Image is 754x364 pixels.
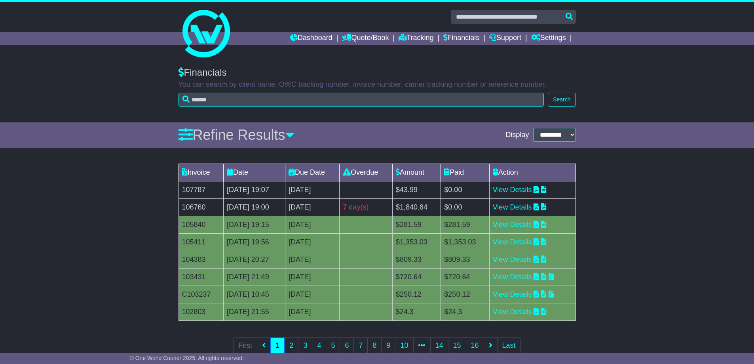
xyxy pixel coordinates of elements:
[224,198,285,216] td: [DATE] 19:00
[285,268,339,286] td: [DATE]
[493,308,532,316] a: View Details
[224,268,285,286] td: [DATE] 21:49
[441,181,489,198] td: $0.00
[224,181,285,198] td: [DATE] 19:07
[343,202,389,213] div: 7 day(s)
[312,337,326,354] a: 4
[326,337,340,354] a: 5
[395,337,413,354] a: 10
[493,255,532,263] a: View Details
[179,286,224,303] td: C103237
[497,337,521,354] a: Last
[179,127,294,143] a: Refine Results
[441,286,489,303] td: $250.12
[353,337,368,354] a: 7
[493,186,532,194] a: View Details
[493,203,532,211] a: View Details
[224,286,285,303] td: [DATE] 10:45
[505,131,529,139] span: Display
[285,181,339,198] td: [DATE]
[179,233,224,251] td: 105411
[466,337,484,354] a: 16
[441,198,489,216] td: $0.00
[367,337,382,354] a: 8
[285,303,339,320] td: [DATE]
[130,355,244,361] span: © One World Courier 2025. All rights reserved.
[448,337,466,354] a: 15
[224,164,285,181] td: Date
[430,337,448,354] a: 14
[179,80,576,89] p: You can search by client name, OWC tracking number, invoice number, carrier tracking number or re...
[393,268,441,286] td: $720.64
[493,221,532,229] a: View Details
[548,93,575,107] button: Search
[393,198,441,216] td: $1,840.84
[393,181,441,198] td: $43.99
[531,32,566,45] a: Settings
[441,251,489,268] td: $809.33
[224,303,285,320] td: [DATE] 21:55
[489,164,575,181] td: Action
[179,67,576,78] div: Financials
[179,216,224,233] td: 105840
[441,268,489,286] td: $720.64
[179,251,224,268] td: 104383
[399,32,433,45] a: Tracking
[285,216,339,233] td: [DATE]
[393,164,441,181] td: Amount
[441,216,489,233] td: $281.59
[443,32,479,45] a: Financials
[340,337,354,354] a: 6
[224,216,285,233] td: [DATE] 19:15
[285,251,339,268] td: [DATE]
[224,233,285,251] td: [DATE] 19:56
[179,164,224,181] td: Invoice
[441,303,489,320] td: $24.3
[179,181,224,198] td: 107787
[489,32,521,45] a: Support
[298,337,312,354] a: 3
[285,198,339,216] td: [DATE]
[284,337,298,354] a: 2
[285,164,339,181] td: Due Date
[340,164,393,181] td: Overdue
[493,238,532,246] a: View Details
[224,251,285,268] td: [DATE] 20:27
[342,32,389,45] a: Quote/Book
[493,290,532,298] a: View Details
[290,32,332,45] a: Dashboard
[441,164,489,181] td: Paid
[285,233,339,251] td: [DATE]
[381,337,395,354] a: 9
[179,303,224,320] td: 102803
[179,268,224,286] td: 103431
[179,198,224,216] td: 106760
[285,286,339,303] td: [DATE]
[393,251,441,268] td: $809.33
[441,233,489,251] td: $1,353.03
[393,303,441,320] td: $24.3
[393,216,441,233] td: $281.59
[393,286,441,303] td: $250.12
[493,273,532,281] a: View Details
[270,337,285,354] a: 1
[393,233,441,251] td: $1,353.03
